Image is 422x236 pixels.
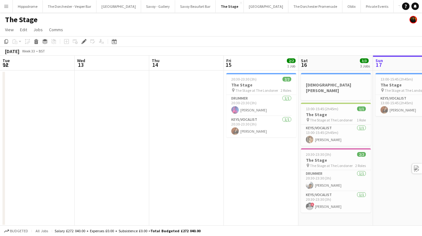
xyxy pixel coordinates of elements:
[225,61,231,68] span: 15
[21,49,36,53] span: Week 33
[17,26,30,34] a: Edit
[231,77,257,81] span: 20:30-23:30 (3h)
[287,64,295,68] div: 1 Job
[151,61,159,68] span: 14
[355,163,366,168] span: 2 Roles
[2,26,16,34] a: View
[342,0,361,12] button: Oblix
[310,163,353,168] span: The Stage at The Londoner
[357,152,366,157] span: 2/2
[43,0,96,12] button: The Dorchester - Vesper Bar
[5,15,37,24] h1: The Stage
[226,116,296,137] app-card-role: Keys/Vocalist1/120:30-23:30 (3h)[PERSON_NAME]
[2,61,10,68] span: 12
[357,106,366,111] span: 1/1
[20,27,27,32] span: Edit
[287,58,296,63] span: 2/2
[301,157,371,163] h3: The Stage
[10,229,28,233] span: Budgeted
[13,0,43,12] button: Hippodrome
[375,61,383,68] span: 17
[288,0,342,12] button: The Dorchester Promenade
[410,16,417,23] app-user-avatar: Celine Amara
[306,152,331,157] span: 20:30-23:30 (3h)
[39,49,45,53] div: BST
[300,61,308,68] span: 16
[357,118,366,122] span: 1 Role
[301,58,308,63] span: Sat
[301,125,371,146] app-card-role: Keys/Vocalist1/113:00-15:45 (2h45m)[PERSON_NAME]
[361,0,394,12] button: Private Events
[141,0,175,12] button: Savoy - Gallery
[76,61,85,68] span: 13
[3,228,29,234] button: Budgeted
[375,58,383,63] span: Sun
[282,77,291,81] span: 2/2
[2,58,10,63] span: Tue
[216,0,244,12] button: The Stage
[301,170,371,191] app-card-role: Drummer1/120:30-23:30 (3h)[PERSON_NAME]
[301,191,371,213] app-card-role: Keys/Vocalist1/120:30-23:30 (3h)![PERSON_NAME]
[47,26,66,34] a: Comms
[301,148,371,213] app-job-card: 20:30-23:30 (3h)2/2The Stage The Stage at The Londoner2 RolesDrummer1/120:30-23:30 (3h)[PERSON_NA...
[226,73,296,137] app-job-card: 20:30-23:30 (3h)2/2The Stage The Stage at The Londoner2 RolesDrummer1/120:30-23:30 (3h)[PERSON_NA...
[175,0,216,12] button: Savoy Beaufort Bar
[77,58,85,63] span: Wed
[226,95,296,116] app-card-role: Drummer1/120:30-23:30 (3h)[PERSON_NAME]
[5,48,19,54] div: [DATE]
[301,103,371,146] app-job-card: 13:00-15:45 (2h45m)1/1The Stage The Stage at The Londoner1 RoleKeys/Vocalist1/113:00-15:45 (2h45m...
[311,203,314,206] span: !
[31,26,45,34] a: Jobs
[150,229,200,233] span: Total Budgeted £272 040.00
[226,58,231,63] span: Fri
[244,0,288,12] button: [GEOGRAPHIC_DATA]
[55,229,200,233] div: Salary £272 040.00 + Expenses £0.00 + Subsistence £0.00 =
[360,58,369,63] span: 3/3
[301,112,371,117] h3: The Stage
[152,58,159,63] span: Thu
[360,64,370,68] div: 3 Jobs
[33,27,43,32] span: Jobs
[380,77,413,81] span: 13:00-15:45 (2h45m)
[226,82,296,88] h3: The Stage
[5,27,14,32] span: View
[306,106,338,111] span: 13:00-15:45 (2h45m)
[49,27,63,32] span: Comms
[301,73,371,100] app-job-card: [DEMOGRAPHIC_DATA][PERSON_NAME]
[281,88,291,93] span: 2 Roles
[34,229,49,233] span: All jobs
[96,0,141,12] button: [GEOGRAPHIC_DATA]
[310,118,353,122] span: The Stage at The Londoner
[301,82,371,93] h3: [DEMOGRAPHIC_DATA][PERSON_NAME]
[235,88,278,93] span: The Stage at The Londoner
